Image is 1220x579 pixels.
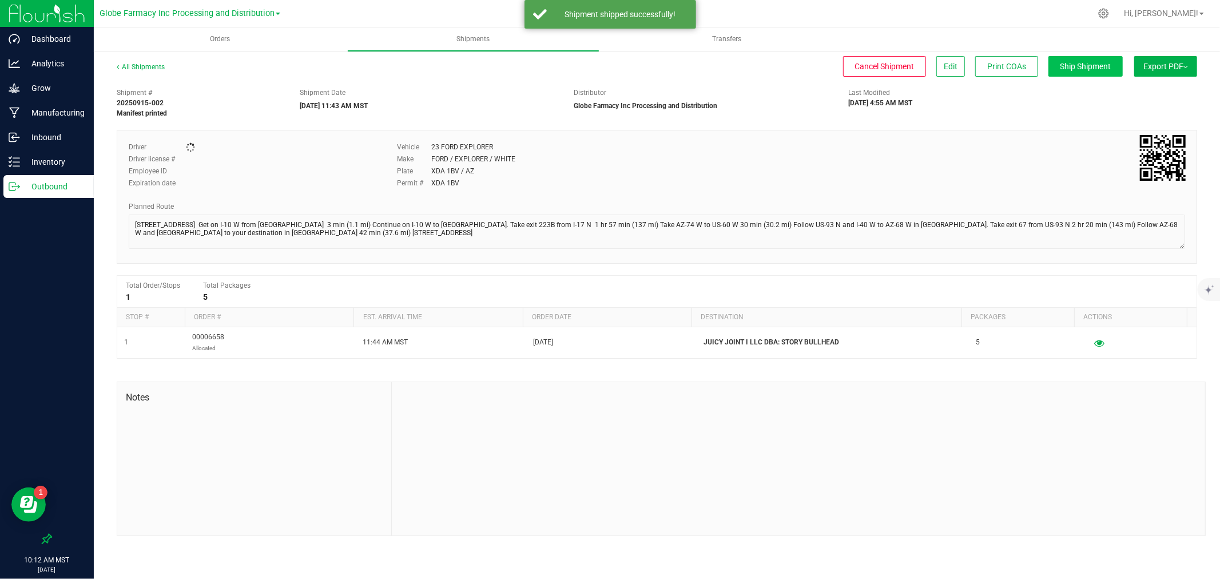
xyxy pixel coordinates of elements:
[5,565,89,574] p: [DATE]
[697,34,757,44] span: Transfers
[431,142,493,152] div: 23 FORD EXPLORER
[431,178,459,188] div: XDA 1BV
[397,154,431,164] label: Make
[20,106,89,120] p: Manufacturing
[185,308,353,327] th: Order #
[129,178,186,188] label: Expiration date
[855,62,915,71] span: Cancel Shipment
[192,332,224,354] span: 00006658
[363,337,408,348] span: 11:44 AM MST
[533,337,553,348] span: [DATE]
[1140,135,1186,181] img: Scan me!
[1124,9,1198,18] span: Hi, [PERSON_NAME]!
[20,130,89,144] p: Inbound
[1048,56,1123,77] button: Ship Shipment
[192,343,224,354] p: Allocated
[203,281,251,289] span: Total Packages
[397,166,431,176] label: Plate
[126,391,383,404] span: Notes
[347,27,599,51] a: Shipments
[20,155,89,169] p: Inventory
[523,308,692,327] th: Order date
[431,154,515,164] div: FORD / EXPLORER / WHITE
[848,88,890,98] label: Last Modified
[843,56,926,77] button: Cancel Shipment
[20,180,89,193] p: Outbound
[975,56,1038,77] button: Print COAs
[129,154,186,164] label: Driver license #
[431,166,474,176] div: XDA 1BV / AZ
[9,181,20,192] inline-svg: Outbound
[300,88,345,98] label: Shipment Date
[100,9,275,18] span: Globe Farmacy Inc Processing and Distribution
[20,81,89,95] p: Grow
[704,337,963,348] p: JUICY JOINT I LLC DBA: STORY BULLHEAD
[936,56,965,77] button: Edit
[126,281,180,289] span: Total Order/Stops
[9,107,20,118] inline-svg: Manufacturing
[1060,62,1111,71] span: Ship Shipment
[574,88,607,98] label: Distributor
[353,308,522,327] th: Est. arrival time
[9,132,20,143] inline-svg: Inbound
[848,99,912,107] strong: [DATE] 4:55 AM MST
[961,308,1074,327] th: Packages
[20,32,89,46] p: Dashboard
[397,178,431,188] label: Permit #
[1074,308,1187,327] th: Actions
[129,166,186,176] label: Employee ID
[300,102,368,110] strong: [DATE] 11:43 AM MST
[9,33,20,45] inline-svg: Dashboard
[9,82,20,94] inline-svg: Grow
[129,203,174,211] span: Planned Route
[117,88,283,98] span: Shipment #
[41,533,53,545] label: Pin the sidebar to full width on large screens
[574,102,718,110] strong: Globe Farmacy Inc Processing and Distribution
[601,27,853,51] a: Transfers
[1134,56,1197,77] button: Export PDF
[117,308,185,327] th: Stop #
[194,34,245,44] span: Orders
[442,34,506,44] span: Shipments
[944,62,957,71] span: Edit
[397,142,431,152] label: Vehicle
[976,337,980,348] span: 5
[692,308,961,327] th: Destination
[117,99,164,107] strong: 20250915-002
[126,292,130,302] strong: 1
[9,58,20,69] inline-svg: Analytics
[34,486,47,499] iframe: Resource center unread badge
[124,337,128,348] span: 1
[553,9,688,20] div: Shipment shipped successfully!
[117,109,167,117] strong: Manifest printed
[1096,8,1111,19] div: Manage settings
[1143,62,1188,71] span: Export PDF
[129,142,186,152] label: Driver
[11,487,46,522] iframe: Resource center
[117,63,165,71] a: All Shipments
[9,156,20,168] inline-svg: Inventory
[987,62,1026,71] span: Print COAs
[5,555,89,565] p: 10:12 AM MST
[203,292,208,302] strong: 5
[94,27,346,51] a: Orders
[20,57,89,70] p: Analytics
[1140,135,1186,181] qrcode: 20250915-002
